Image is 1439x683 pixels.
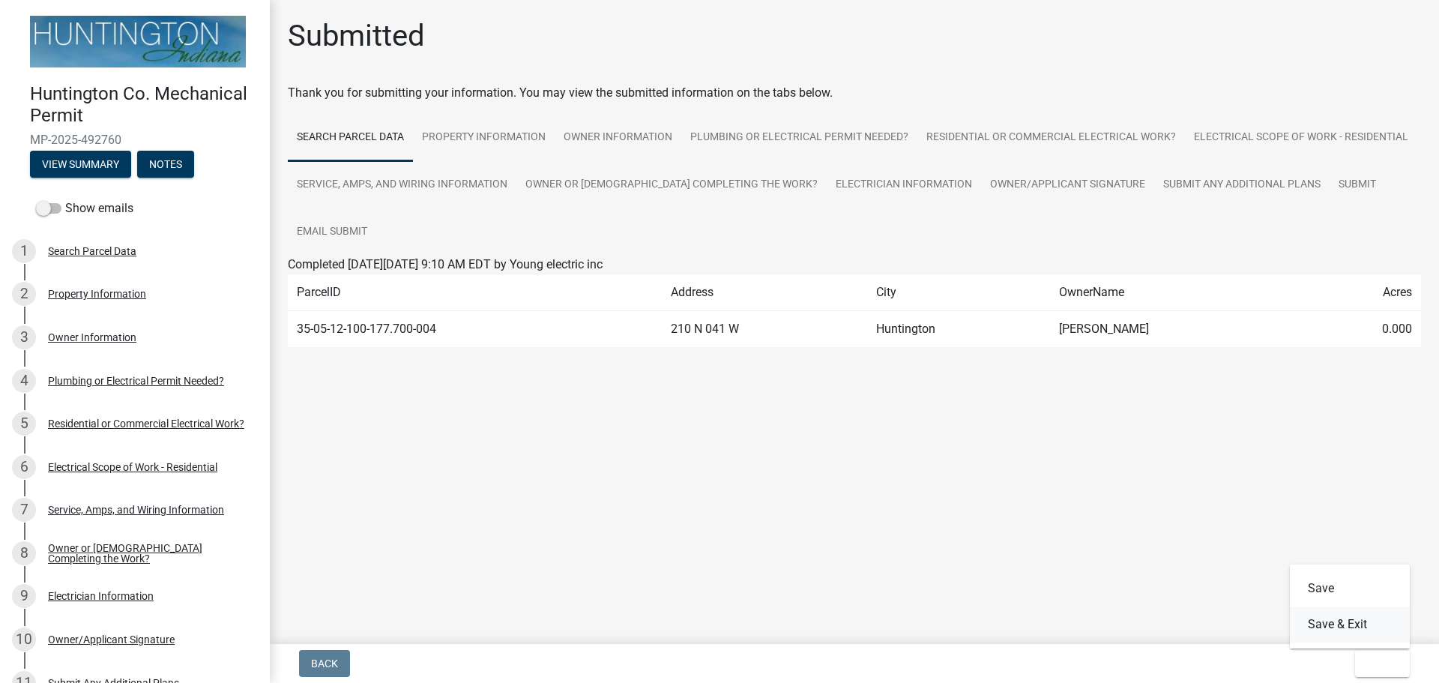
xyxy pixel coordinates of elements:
a: Submit [1330,161,1385,209]
td: Huntington [867,311,1051,348]
wm-modal-confirm: Notes [137,159,194,171]
td: OwnerName [1050,274,1306,311]
a: Owner Information [555,114,681,162]
wm-modal-confirm: Summary [30,159,131,171]
div: Owner Information [48,332,136,343]
div: Electrician Information [48,591,154,601]
a: Electrician Information [827,161,981,209]
span: MP-2025-492760 [30,133,240,147]
h4: Huntington Co. Mechanical Permit [30,83,258,127]
div: Owner/Applicant Signature [48,634,175,645]
div: 5 [12,412,36,436]
div: Service, Amps, and Wiring Information [48,505,224,515]
h1: Submitted [288,18,425,54]
td: ParcelID [288,274,662,311]
a: Property Information [413,114,555,162]
button: Back [299,650,350,677]
td: 0.000 [1307,311,1421,348]
div: Exit [1290,565,1410,649]
div: 3 [12,325,36,349]
label: Show emails [36,199,133,217]
div: 1 [12,239,36,263]
a: Owner or [DEMOGRAPHIC_DATA] Completing the Work? [516,161,827,209]
button: Save [1290,571,1410,607]
div: Electrical Scope of Work - Residential [48,462,217,472]
span: Completed [DATE][DATE] 9:10 AM EDT by Young electric inc [288,257,603,271]
td: Address [662,274,866,311]
div: 10 [12,628,36,652]
button: Save & Exit [1290,607,1410,643]
div: Thank you for submitting your information. You may view the submitted information on the tabs below. [288,84,1421,102]
a: Owner/Applicant Signature [981,161,1154,209]
div: 7 [12,498,36,522]
div: 8 [12,541,36,565]
button: View Summary [30,151,131,178]
a: Service, Amps, and Wiring Information [288,161,516,209]
a: Search Parcel Data [288,114,413,162]
div: 9 [12,584,36,608]
td: [PERSON_NAME] [1050,311,1306,348]
td: Acres [1307,274,1421,311]
button: Notes [137,151,194,178]
div: Property Information [48,289,146,299]
span: Back [311,658,338,670]
a: Electrical Scope of Work - Residential [1185,114,1417,162]
div: 4 [12,369,36,393]
a: Plumbing or Electrical Permit Needed? [681,114,917,162]
div: Search Parcel Data [48,246,136,256]
td: City [867,274,1051,311]
div: 6 [12,455,36,479]
a: Email Submit [288,208,376,256]
td: 210 N 041 W [662,311,866,348]
a: Residential or Commercial Electrical Work? [917,114,1185,162]
div: Plumbing or Electrical Permit Needed? [48,376,224,386]
div: 2 [12,282,36,306]
span: Exit [1367,658,1389,670]
div: Residential or Commercial Electrical Work? [48,418,244,429]
button: Exit [1355,650,1410,677]
td: 35-05-12-100-177.700-004 [288,311,662,348]
div: Owner or [DEMOGRAPHIC_DATA] Completing the Work? [48,543,246,564]
a: Submit Any Additional Plans [1154,161,1330,209]
img: Huntington County, Indiana [30,16,246,67]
